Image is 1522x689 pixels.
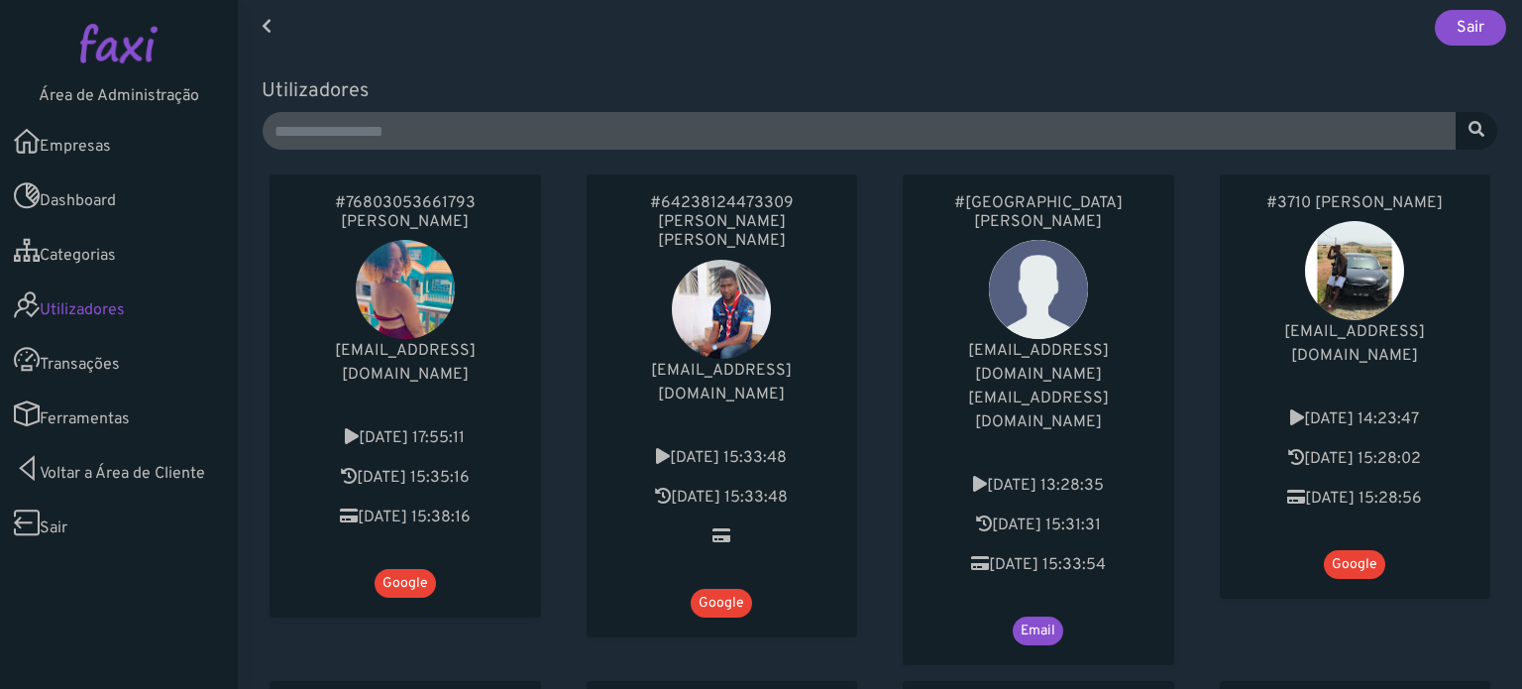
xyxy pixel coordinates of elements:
p: Última actividade [606,486,838,510]
span: Email [1013,617,1063,645]
span: Google [375,569,436,598]
span: [EMAIL_ADDRESS][DOMAIN_NAME] [968,389,1109,432]
p: Criado em [923,474,1154,498]
a: #3710 [PERSON_NAME] [1240,194,1471,213]
span: [EMAIL_ADDRESS][DOMAIN_NAME] [968,341,1109,385]
p: Última transacção [923,553,1154,577]
span: Google [691,589,752,618]
p: Criado em [606,446,838,470]
p: Criado em [1240,407,1471,431]
p: Última transacção [1240,487,1471,511]
a: Sair [1435,10,1506,46]
h5: Utilizadores [262,79,1498,103]
a: #64238124473309 [PERSON_NAME] [PERSON_NAME] [606,194,838,252]
span: [EMAIL_ADDRESS][DOMAIN_NAME] [1284,322,1425,366]
span: [EMAIL_ADDRESS][DOMAIN_NAME] [651,361,792,404]
span: [EMAIL_ADDRESS][DOMAIN_NAME] [335,341,476,385]
p: Última actividade [289,466,521,490]
span: Google [1324,550,1385,579]
p: Última actividade [923,514,1154,537]
p: Criado em [289,426,521,450]
p: Última actividade [1240,447,1471,471]
a: #76803053661793 [PERSON_NAME] [289,194,521,232]
p: Última transacção [606,525,838,549]
p: Última transacção [289,506,521,529]
a: #[GEOGRAPHIC_DATA][PERSON_NAME] [923,194,1154,232]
